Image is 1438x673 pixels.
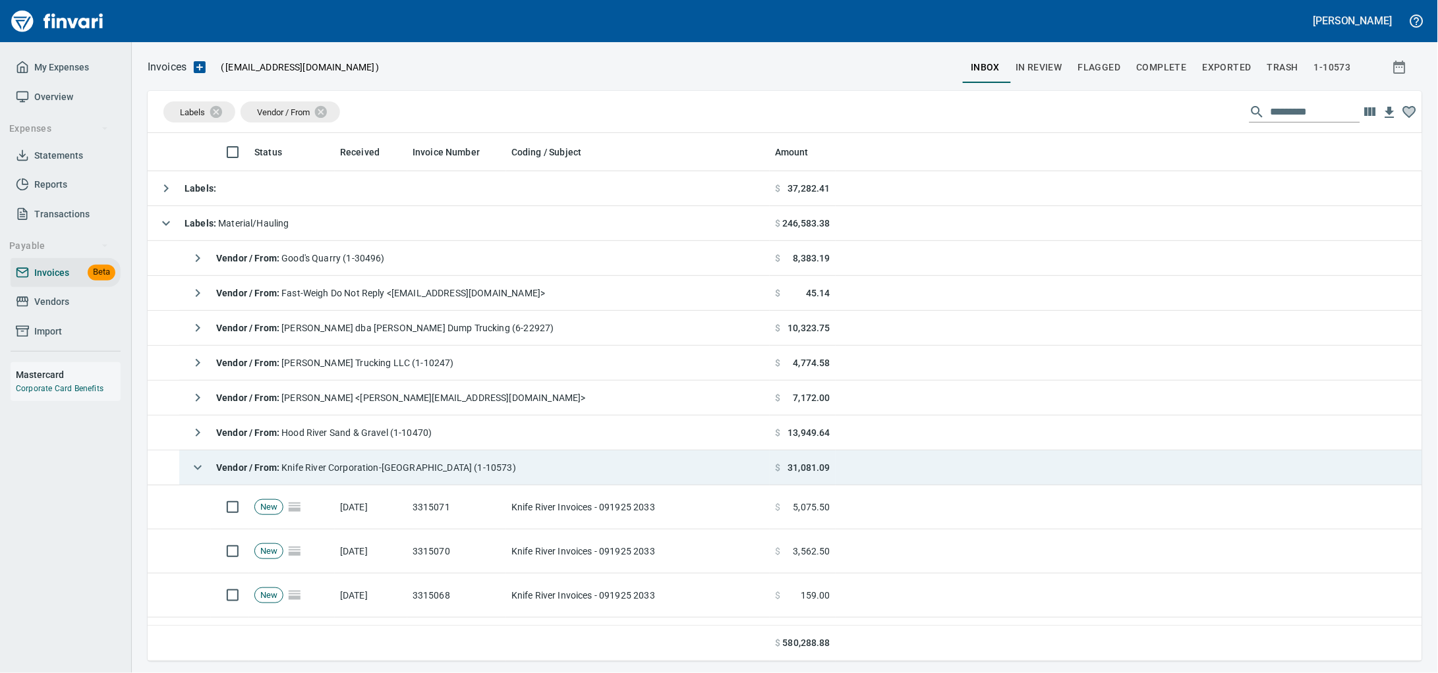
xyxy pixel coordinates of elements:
td: [DATE] [335,574,407,618]
strong: Labels : [185,183,216,194]
span: $ [775,217,780,230]
span: $ [775,252,780,265]
span: $ [775,545,780,558]
span: 13,949.64 [788,426,830,439]
span: Invoice Number [413,144,497,160]
p: Invoices [148,59,187,75]
strong: Vendor / From : [216,358,281,368]
span: 37,282.41 [788,182,830,195]
span: Pages Split [283,545,306,556]
span: $ [775,391,780,404]
span: My Expenses [34,59,89,76]
span: 3,562.50 [793,545,830,558]
span: Pages Split [283,501,306,512]
span: Labels [180,107,205,117]
button: Payable [4,234,114,258]
span: [PERSON_NAME] <[PERSON_NAME][EMAIL_ADDRESS][DOMAIN_NAME]> [216,392,586,403]
span: Statements [34,148,83,164]
span: Amount [775,144,809,160]
span: New [255,589,283,602]
span: Material/Hauling [185,218,289,229]
span: 246,583.38 [783,217,831,230]
span: Exported [1203,59,1251,76]
a: Finvari [8,5,107,37]
td: Knife River Invoices - 091925 2033 [506,485,770,529]
span: Vendors [34,294,69,310]
span: Fast-Weigh Do Not Reply <[EMAIL_ADDRESS][DOMAIN_NAME]> [216,288,545,298]
span: Invoices [34,265,69,281]
span: Coding / Subject [511,144,581,160]
strong: Vendor / From : [216,288,281,298]
span: Status [254,144,282,160]
span: 10,323.75 [788,321,830,335]
span: Expenses [9,121,109,137]
span: Received [340,144,380,160]
td: Knife River Invoices - 091925 2033 [506,574,770,618]
span: Vendor / From [257,107,310,117]
td: 3315068 [407,574,506,618]
span: 4,774.58 [793,356,830,369]
button: Download Table [1380,103,1400,122]
span: Coding / Subject [511,144,598,160]
span: Hood River Sand & Gravel (1-10470) [216,427,432,438]
a: Import [11,317,121,346]
span: $ [775,461,780,474]
span: Transactions [34,206,90,223]
p: ( ) [213,61,380,74]
strong: Vendor / From : [216,427,281,438]
span: inbox [971,59,1000,76]
span: Complete [1137,59,1187,76]
span: Reports [34,176,67,193]
strong: Vendor / From : [216,253,281,263]
span: $ [775,500,780,514]
span: [EMAIL_ADDRESS][DOMAIN_NAME] [224,61,376,74]
h6: Mastercard [16,367,121,382]
td: 3315067 [407,618,506,662]
td: [DATE] [335,529,407,574]
span: Pages Split [283,589,306,600]
a: Transactions [11,200,121,229]
strong: Vendor / From : [216,462,281,473]
span: 1-10573 [1314,59,1351,76]
a: My Expenses [11,53,121,82]
span: $ [775,589,780,602]
td: 3315071 [407,485,506,529]
button: Choose columns to display [1360,102,1380,122]
a: InvoicesBeta [11,258,121,288]
span: Import [34,323,62,340]
span: New [255,501,283,514]
a: Overview [11,82,121,112]
span: [PERSON_NAME] Trucking LLC (1-10247) [216,358,454,368]
span: In Review [1016,59,1062,76]
span: 8,383.19 [793,252,830,265]
span: $ [775,356,780,369]
nav: breadcrumb [148,59,187,75]
div: Labels [163,101,235,122]
span: 159.00 [801,589,830,602]
span: Flagged [1078,59,1121,76]
span: trash [1267,59,1298,76]
span: Payable [9,238,109,254]
span: 45.14 [806,286,830,300]
span: 31,081.09 [788,461,830,474]
button: Column choices favorited. Click to reset to default [1400,102,1420,122]
span: $ [775,321,780,335]
a: Corporate Card Benefits [16,384,103,393]
span: Knife River Corporation-[GEOGRAPHIC_DATA] (1-10573) [216,462,516,473]
span: $ [775,636,780,650]
span: $ [775,426,780,439]
td: Knife River Invoices - 091925 2033 [506,529,770,574]
strong: Vendor / From : [216,392,281,403]
span: New [255,545,283,558]
span: $ [775,286,780,300]
span: Amount [775,144,826,160]
div: Vendor / From [241,101,340,122]
strong: Labels : [185,218,218,229]
strong: Vendor / From : [216,323,281,333]
span: Beta [88,265,115,280]
button: Upload an Invoice [187,59,213,75]
span: Status [254,144,299,160]
h5: [PERSON_NAME] [1313,14,1393,28]
span: $ [775,182,780,195]
span: 580,288.88 [783,636,830,650]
